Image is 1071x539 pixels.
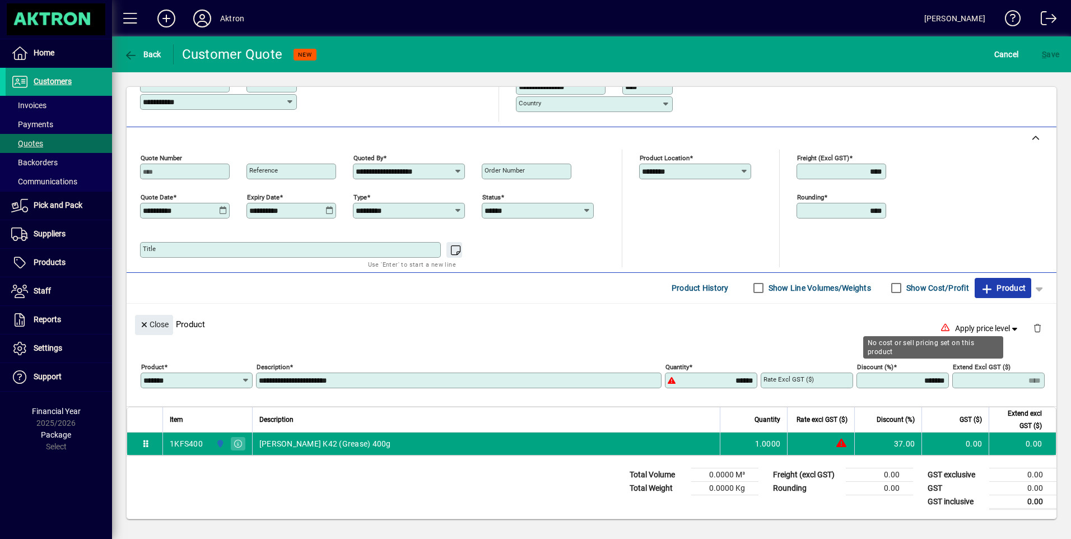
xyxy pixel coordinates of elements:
[797,413,848,426] span: Rate excl GST ($)
[34,201,82,210] span: Pick and Pack
[755,413,780,426] span: Quantity
[624,468,691,481] td: Total Volume
[766,282,871,294] label: Show Line Volumes/Weights
[6,134,112,153] a: Quotes
[141,193,173,201] mat-label: Quote date
[994,45,1019,63] span: Cancel
[32,407,81,416] span: Financial Year
[1024,315,1051,342] button: Delete
[249,166,278,174] mat-label: Reference
[34,315,61,324] span: Reports
[1032,2,1057,39] a: Logout
[767,468,846,481] td: Freight (excl GST)
[922,495,989,509] td: GST inclusive
[6,192,112,220] a: Pick and Pack
[989,481,1056,495] td: 0.00
[6,115,112,134] a: Payments
[922,481,989,495] td: GST
[975,278,1031,298] button: Product
[170,413,183,426] span: Item
[6,277,112,305] a: Staff
[257,363,290,370] mat-label: Description
[220,10,244,27] div: Aktron
[6,220,112,248] a: Suppliers
[904,282,969,294] label: Show Cost/Profit
[135,315,173,335] button: Close
[1024,323,1051,333] app-page-header-button: Delete
[924,10,985,27] div: [PERSON_NAME]
[797,193,824,201] mat-label: Rounding
[797,154,849,161] mat-label: Freight (excl GST)
[1039,44,1062,64] button: Save
[141,363,164,370] mat-label: Product
[6,249,112,277] a: Products
[34,372,62,381] span: Support
[11,101,46,110] span: Invoices
[1042,45,1059,63] span: ave
[980,279,1026,297] span: Product
[368,258,456,271] mat-hint: Use 'Enter' to start a new line
[6,39,112,67] a: Home
[960,413,982,426] span: GST ($)
[991,44,1022,64] button: Cancel
[755,438,781,449] span: 1.0000
[863,336,1003,359] div: No cost or sell pricing set on this product
[143,245,156,253] mat-label: Title
[127,304,1056,345] div: Product
[996,407,1042,432] span: Extend excl GST ($)
[121,44,164,64] button: Back
[6,363,112,391] a: Support
[485,166,525,174] mat-label: Order number
[34,286,51,295] span: Staff
[691,468,758,481] td: 0.0000 M³
[11,120,53,129] span: Payments
[11,177,77,186] span: Communications
[6,153,112,172] a: Backorders
[989,433,1056,455] td: 0.00
[767,481,846,495] td: Rounding
[989,495,1056,509] td: 0.00
[184,8,220,29] button: Profile
[846,481,913,495] td: 0.00
[953,363,1011,370] mat-label: Extend excl GST ($)
[857,363,893,370] mat-label: Discount (%)
[148,8,184,29] button: Add
[877,413,915,426] span: Discount (%)
[139,315,169,334] span: Close
[11,158,58,167] span: Backorders
[846,468,913,481] td: 0.00
[1042,50,1046,59] span: S
[854,433,921,455] td: 37.00
[298,51,312,58] span: NEW
[34,229,66,238] span: Suppliers
[353,193,367,201] mat-label: Type
[997,2,1021,39] a: Knowledge Base
[989,468,1056,481] td: 0.00
[482,193,501,201] mat-label: Status
[955,323,1020,334] span: Apply price level
[132,319,176,329] app-page-header-button: Close
[124,50,161,59] span: Back
[259,438,391,449] span: [PERSON_NAME] K42 (Grease) 400g
[247,193,280,201] mat-label: Expiry date
[34,258,66,267] span: Products
[921,433,989,455] td: 0.00
[922,468,989,481] td: GST exclusive
[667,278,733,298] button: Product History
[691,481,758,495] td: 0.0000 Kg
[624,481,691,495] td: Total Weight
[34,48,54,57] span: Home
[519,99,541,107] mat-label: Country
[6,306,112,334] a: Reports
[665,363,689,370] mat-label: Quantity
[672,279,729,297] span: Product History
[640,154,690,161] mat-label: Product location
[259,413,294,426] span: Description
[6,96,112,115] a: Invoices
[763,375,814,383] mat-label: Rate excl GST ($)
[182,45,283,63] div: Customer Quote
[11,139,43,148] span: Quotes
[170,438,203,449] div: 1KFS400
[34,343,62,352] span: Settings
[34,77,72,86] span: Customers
